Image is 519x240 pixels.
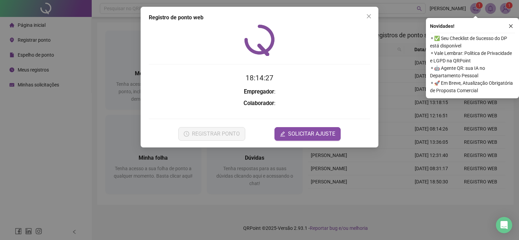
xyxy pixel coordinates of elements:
[244,88,274,95] strong: Empregador
[149,87,370,96] h3: :
[244,24,275,56] img: QRPoint
[149,14,370,22] div: Registro de ponto web
[274,127,341,141] button: editSOLICITAR AJUSTE
[508,24,513,28] span: close
[244,100,274,106] strong: Colaborador
[496,217,512,233] div: Open Intercom Messenger
[246,74,273,82] time: 18:14:27
[288,130,335,138] span: SOLICITAR AJUSTE
[280,131,285,137] span: edit
[430,49,515,64] span: ⚬ Vale Lembrar: Política de Privacidade e LGPD na QRPoint
[366,14,372,19] span: close
[430,64,515,79] span: ⚬ 🤖 Agente QR: sua IA no Departamento Pessoal
[430,79,515,94] span: ⚬ 🚀 Em Breve, Atualização Obrigatória de Proposta Comercial
[430,22,454,30] span: Novidades !
[363,11,374,22] button: Close
[149,99,370,108] h3: :
[430,35,515,49] span: ⚬ ✅ Seu Checklist de Sucesso do DP está disponível
[178,127,245,141] button: REGISTRAR PONTO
